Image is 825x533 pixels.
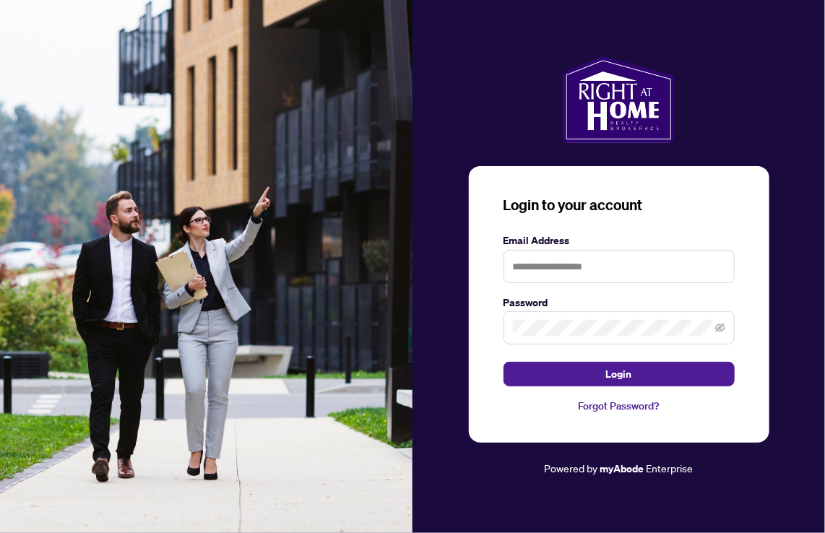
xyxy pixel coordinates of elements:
img: ma-logo [563,56,675,143]
a: Forgot Password? [504,398,735,414]
label: Password [504,295,735,311]
label: Email Address [504,233,735,248]
h3: Login to your account [504,195,735,215]
span: Enterprise [647,461,694,474]
span: Login [606,363,632,386]
a: myAbode [600,461,644,477]
button: Login [504,362,735,386]
span: Powered by [545,461,598,474]
span: eye-invisible [715,323,725,333]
